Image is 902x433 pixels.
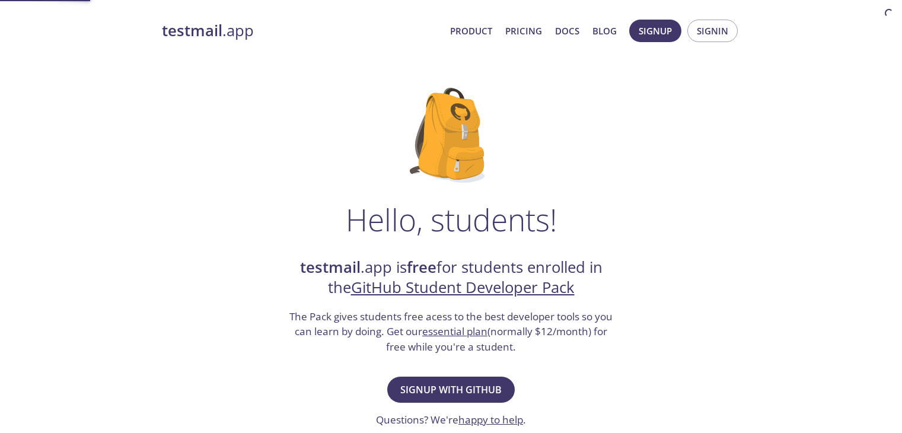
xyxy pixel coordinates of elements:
[458,413,523,426] a: happy to help
[300,257,361,278] strong: testmail
[687,20,738,42] button: Signin
[162,20,222,41] strong: testmail
[422,324,487,338] a: essential plan
[407,257,436,278] strong: free
[410,88,492,183] img: github-student-backpack.png
[288,257,614,298] h2: .app is for students enrolled in the
[387,377,515,403] button: Signup with GitHub
[162,21,441,41] a: testmail.app
[346,202,557,237] h1: Hello, students!
[555,23,579,39] a: Docs
[400,381,502,398] span: Signup with GitHub
[351,277,575,298] a: GitHub Student Developer Pack
[697,23,728,39] span: Signin
[450,23,492,39] a: Product
[288,309,614,355] h3: The Pack gives students free acess to the best developer tools so you can learn by doing. Get our...
[505,23,542,39] a: Pricing
[592,23,617,39] a: Blog
[376,412,526,428] h3: Questions? We're .
[639,23,672,39] span: Signup
[629,20,681,42] button: Signup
